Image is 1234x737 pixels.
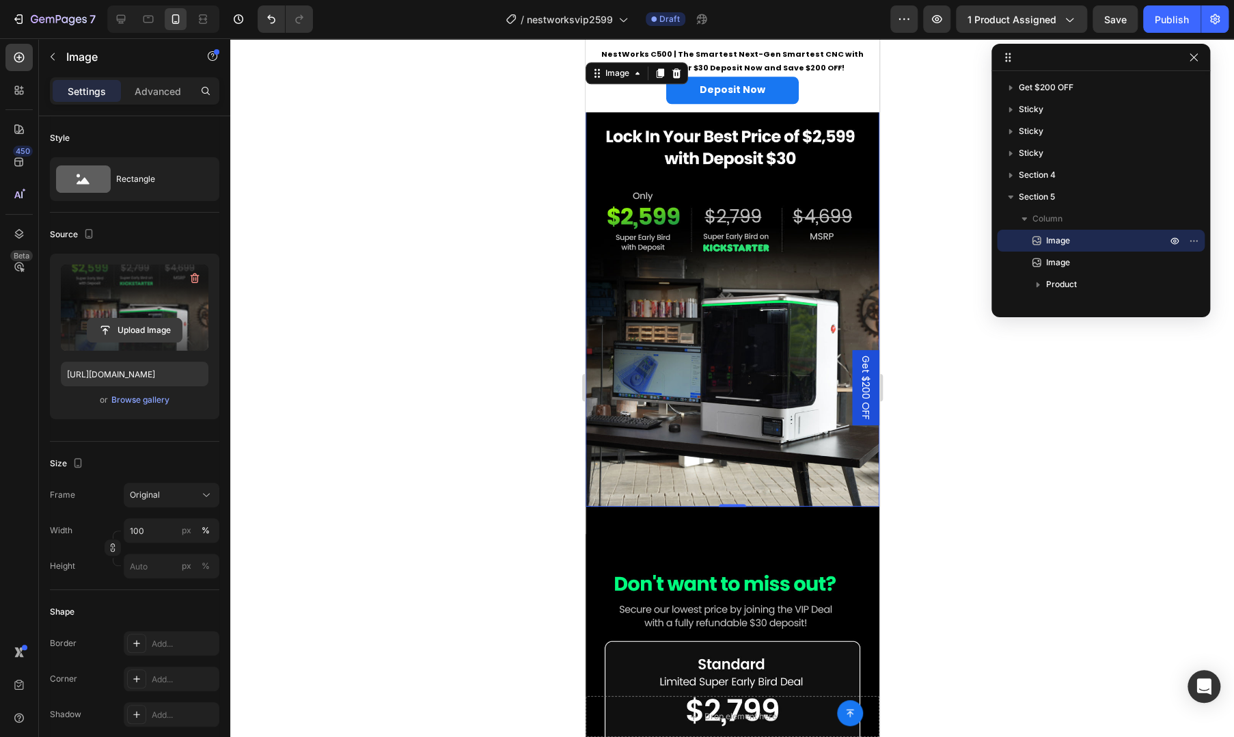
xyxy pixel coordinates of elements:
p: Settings [68,84,106,98]
span: Sticky [1019,103,1043,116]
span: Original [130,489,160,501]
div: Open Intercom Messenger [1188,670,1220,703]
div: Size [50,455,86,473]
span: 1 product assigned [968,12,1056,27]
span: Product [1046,278,1077,291]
div: Border [50,637,77,649]
span: Section 5 [1019,190,1055,204]
button: px [197,558,214,574]
button: 1 product assigned [956,5,1087,33]
div: Source [50,226,97,244]
label: Height [50,560,75,572]
span: Save [1104,14,1127,25]
span: Section 6 [1019,299,1056,313]
button: Publish [1143,5,1201,33]
span: Column [1032,212,1062,226]
div: px [182,524,191,537]
div: Add... [152,638,216,650]
label: Width [50,524,72,537]
button: Save [1093,5,1138,33]
button: Upload Image [87,318,182,343]
div: Add... [152,709,216,721]
button: 7 [5,5,102,33]
button: Original [124,483,219,507]
div: % [202,524,210,537]
div: Style [50,132,70,144]
span: Sticky [1019,146,1043,160]
input: px% [124,554,219,578]
button: % [178,558,195,574]
div: px [182,560,191,572]
button: % [178,522,195,539]
iframe: Design area [586,38,879,737]
span: Get $200 OFF [1019,81,1073,94]
div: Browse gallery [111,394,169,406]
div: % [202,560,210,572]
span: Image [1046,234,1070,247]
div: 450 [13,146,33,157]
div: Undo/Redo [258,5,313,33]
div: Shadow [50,708,81,721]
span: Image [1046,256,1070,269]
label: Frame [50,489,75,501]
span: or [100,392,108,408]
div: Publish [1155,12,1189,27]
p: 7 [90,11,96,27]
span: nestworksvip2599 [527,12,613,27]
span: / [521,12,524,27]
input: https://example.com/image.jpg [61,362,208,386]
div: Rectangle [116,163,200,195]
span: Section 4 [1019,168,1056,182]
button: Browse gallery [111,393,170,407]
button: px [197,522,214,539]
div: Shape [50,606,74,618]
div: Corner [50,673,77,685]
span: Sticky [1019,124,1043,138]
p: Advanced [135,84,181,98]
p: Image [66,49,182,65]
input: px% [124,518,219,543]
div: Add... [152,673,216,686]
div: Beta [10,250,33,261]
span: Draft [659,13,680,25]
